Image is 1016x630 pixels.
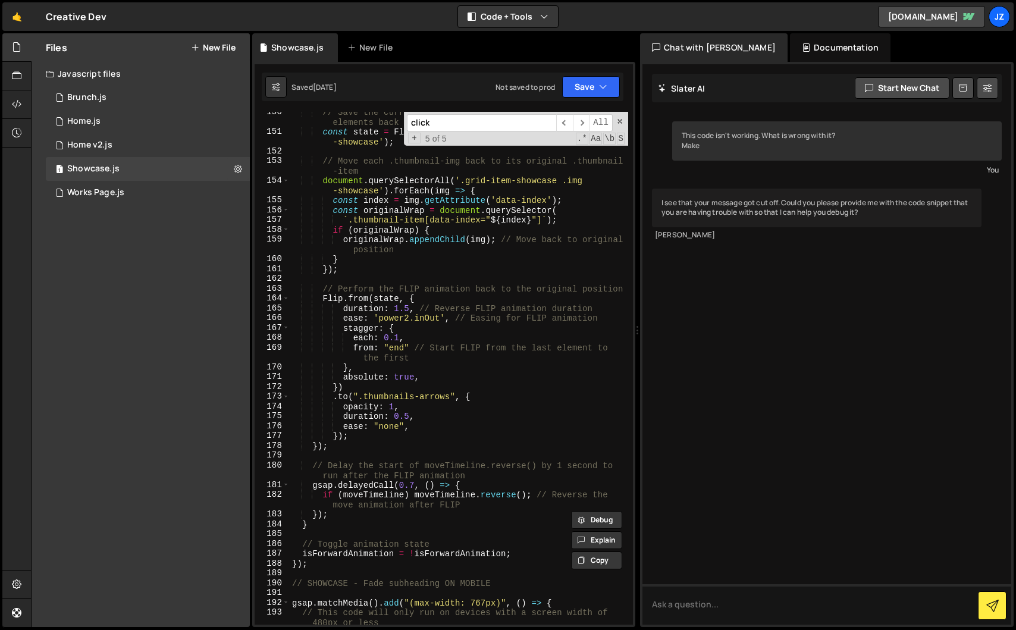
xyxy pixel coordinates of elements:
div: I see that your message got cut off. Could you please provide me with the code snippet that you a... [652,189,981,228]
div: 183 [255,509,290,519]
div: 180 [255,460,290,480]
div: 175 [255,411,290,421]
div: Home.js [67,116,101,127]
div: New File [347,42,397,54]
div: Chat with [PERSON_NAME] [640,33,788,62]
div: 157 [255,215,290,225]
div: Works Page.js [67,187,124,198]
div: 185 [255,529,290,539]
div: 162 [255,274,290,284]
a: [DOMAIN_NAME] [878,6,985,27]
div: 165 [255,303,290,314]
div: 184 [255,519,290,529]
div: 189 [255,568,290,578]
div: 166 [255,313,290,323]
div: 176 [255,421,290,431]
a: 🤙 [2,2,32,31]
button: Save [562,76,620,98]
input: Search for [407,114,556,131]
div: 156 [255,205,290,215]
div: 177 [255,431,290,441]
div: 9655/23111.js [46,157,250,181]
a: JZ [989,6,1010,27]
span: ​ [573,114,589,131]
div: 174 [255,402,290,412]
span: 5 of 5 [421,134,451,144]
div: Home v2.js [67,140,112,151]
div: 181 [255,480,290,490]
div: 9655/25141.js [46,109,250,133]
div: 161 [255,264,290,274]
div: 178 [255,441,290,451]
div: 163 [255,284,290,294]
div: 9655/21193.js [46,86,250,109]
div: Not saved to prod [496,82,555,92]
button: Debug [571,511,622,529]
div: Brunch.js [67,92,106,103]
div: 173 [255,391,290,402]
div: 151 [255,127,290,146]
div: 155 [255,195,290,205]
div: 193 [255,607,290,627]
span: 1 [56,165,63,175]
span: ​ [556,114,573,131]
span: Whole Word Search [603,133,616,145]
div: Javascript files [32,62,250,86]
div: 169 [255,343,290,362]
div: 186 [255,539,290,549]
button: Start new chat [855,77,949,99]
div: This code isn't working. What is wrong with it? Make [672,121,1002,161]
div: 160 [255,254,290,264]
div: [DATE] [313,82,337,92]
div: 159 [255,234,290,254]
button: Code + Tools [458,6,558,27]
div: 179 [255,450,290,460]
span: RegExp Search [576,133,588,145]
div: 192 [255,598,290,608]
button: New File [191,43,236,52]
div: 154 [255,175,290,195]
div: 168 [255,333,290,343]
div: 158 [255,225,290,235]
div: 164 [255,293,290,303]
div: Showcase.js [271,42,324,54]
button: Explain [571,531,622,549]
div: 167 [255,323,290,333]
div: 171 [255,372,290,382]
div: 150 [255,107,290,127]
div: 190 [255,578,290,588]
span: Toggle Replace mode [408,133,421,144]
div: 172 [255,382,290,392]
div: 188 [255,559,290,569]
div: Saved [291,82,337,92]
div: [PERSON_NAME] [655,230,979,240]
h2: Files [46,41,67,54]
h2: Slater AI [658,83,705,94]
div: Showcase.js [67,164,120,174]
div: 170 [255,362,290,372]
div: 191 [255,588,290,598]
div: Documentation [790,33,890,62]
div: 182 [255,490,290,509]
div: 152 [255,146,290,156]
div: Creative Dev [46,10,106,24]
div: 9655/23556.js [46,181,250,205]
span: CaseSensitive Search [589,133,602,145]
button: Copy [571,551,622,569]
div: You [675,164,999,176]
div: 9655/21732.js [46,133,250,157]
div: 153 [255,156,290,175]
span: Alt-Enter [589,114,613,131]
span: Search In Selection [617,133,625,145]
div: 187 [255,548,290,559]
